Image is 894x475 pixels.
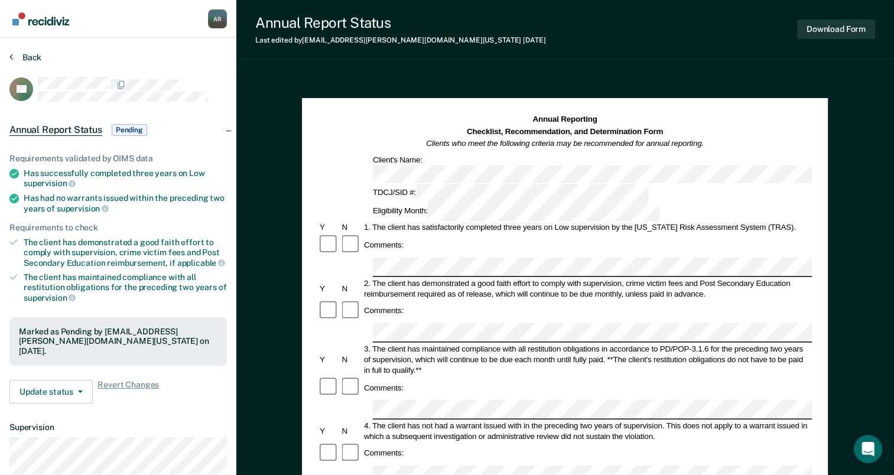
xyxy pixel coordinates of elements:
[9,154,227,164] div: Requirements validated by OIMS data
[797,19,875,39] button: Download Form
[97,380,159,404] span: Revert Changes
[318,425,340,436] div: Y
[9,380,93,404] button: Update status
[427,139,704,148] em: Clients who meet the following criteria may be recommended for annual reporting.
[362,382,405,393] div: Comments:
[371,184,650,203] div: TDCJ/SID #:
[24,168,227,188] div: Has successfully completed three years on Low
[340,354,362,365] div: N
[362,343,812,375] div: 3. The client has maintained compliance with all restitution obligations in accordance to PD/POP-...
[854,435,882,463] div: Open Intercom Messenger
[9,124,102,136] span: Annual Report Status
[318,354,340,365] div: Y
[19,327,217,356] div: Marked as Pending by [EMAIL_ADDRESS][PERSON_NAME][DOMAIN_NAME][US_STATE] on [DATE].
[24,237,227,268] div: The client has demonstrated a good faith effort to comply with supervision, crime victim fees and...
[362,278,812,299] div: 2. The client has demonstrated a good faith effort to comply with supervision, crime victim fees ...
[24,193,227,213] div: Has had no warrants issued within the preceding two years of
[208,9,227,28] div: A R
[467,127,663,136] strong: Checklist, Recommendation, and Determination Form
[533,115,597,124] strong: Annual Reporting
[523,36,545,44] span: [DATE]
[112,124,147,136] span: Pending
[362,420,812,441] div: 4. The client has not had a warrant issued with in the preceding two years of supervision. This d...
[9,223,227,233] div: Requirements to check
[255,36,545,44] div: Last edited by [EMAIL_ADDRESS][PERSON_NAME][DOMAIN_NAME][US_STATE]
[208,9,227,28] button: Profile dropdown button
[318,283,340,294] div: Y
[57,204,109,213] span: supervision
[362,448,405,458] div: Comments:
[371,203,662,221] div: Eligibility Month:
[255,14,545,31] div: Annual Report Status
[9,52,41,63] button: Back
[24,293,76,302] span: supervision
[177,258,225,268] span: applicable
[9,422,227,432] dt: Supervision
[24,272,227,302] div: The client has maintained compliance with all restitution obligations for the preceding two years of
[362,305,405,316] div: Comments:
[340,425,362,436] div: N
[362,222,812,233] div: 1. The client has satisfactorily completed three years on Low supervision by the [US_STATE] Risk ...
[318,222,340,233] div: Y
[24,178,76,188] span: supervision
[362,240,405,250] div: Comments:
[12,12,69,25] img: Recidiviz
[340,283,362,294] div: N
[340,222,362,233] div: N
